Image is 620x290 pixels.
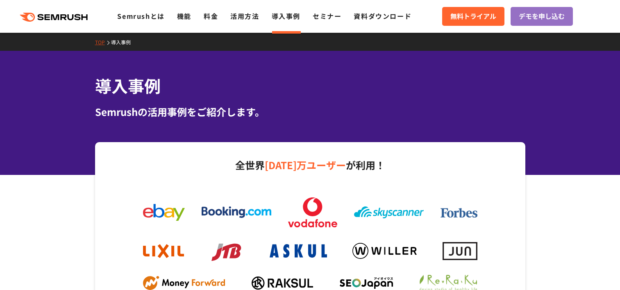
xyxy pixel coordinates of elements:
a: Semrushとは [117,11,164,21]
img: ebay [143,204,185,221]
a: 導入事例 [111,39,137,45]
img: skyscanner [354,206,424,218]
span: 無料トライアル [450,11,496,22]
img: jtb [209,240,244,263]
a: デモを申し込む [511,7,573,26]
span: デモを申し込む [519,11,565,22]
p: 全世界 が利用！ [135,156,486,174]
img: raksul [252,276,313,290]
img: jun [443,242,477,260]
span: [DATE]万ユーザー [265,158,346,172]
img: vodafone [288,197,337,227]
a: TOP [95,39,111,45]
h1: 導入事例 [95,74,525,98]
a: 料金 [204,11,218,21]
a: 導入事例 [272,11,300,21]
a: セミナー [313,11,341,21]
a: 活用方法 [230,11,259,21]
a: 機能 [177,11,191,21]
a: 無料トライアル [442,7,504,26]
img: askul [270,244,327,258]
img: willer [352,243,417,259]
img: forbes [441,208,477,218]
div: Semrushの活用事例をご紹介します。 [95,104,525,119]
a: 資料ダウンロード [354,11,411,21]
img: booking [202,206,271,218]
img: seojapan [340,277,393,289]
img: lixil [143,244,184,258]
